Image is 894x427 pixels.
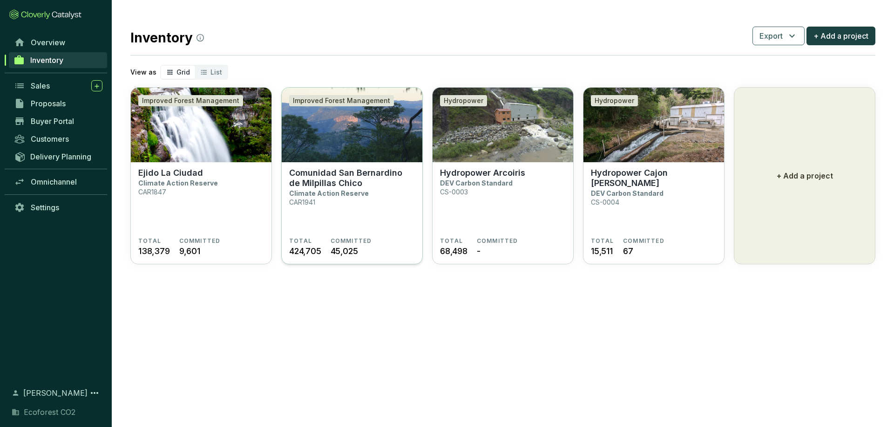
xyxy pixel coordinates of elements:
[30,152,91,161] span: Delivery Planning
[440,179,513,187] p: DEV Carbon Standard
[31,134,69,144] span: Customers
[289,237,312,245] span: TOTAL
[432,87,574,264] a: Hydropower ArcoirisHydropowerHydropower ArcoirisDEV Carbon StandardCS-0003TOTAL68,498COMMITTED-
[433,88,573,162] img: Hydropower Arcoiris
[813,30,868,41] span: + Add a project
[138,179,218,187] p: Climate Action Reserve
[777,170,833,181] p: + Add a project
[131,88,271,162] img: Ejido La Ciudad
[31,177,77,186] span: Omnichannel
[179,237,221,245] span: COMMITTED
[440,237,463,245] span: TOTAL
[9,174,107,190] a: Omnichannel
[440,188,468,196] p: CS-0003
[591,198,619,206] p: CS-0004
[23,387,88,399] span: [PERSON_NAME]
[591,237,614,245] span: TOTAL
[752,27,805,45] button: Export
[623,245,633,257] span: 67
[138,95,243,106] div: Improved Forest Management
[179,245,200,257] span: 9,601
[281,87,423,264] a: Comunidad San Bernardino de Milpillas ChicoImproved Forest ManagementComunidad San Bernardino de ...
[9,131,107,147] a: Customers
[583,88,724,162] img: Hydropower Cajon de Peña
[440,95,487,106] div: Hydropower
[30,55,63,65] span: Inventory
[24,406,75,418] span: Ecoforest CO2
[289,168,415,188] p: Comunidad San Bernardino de Milpillas Chico
[477,237,518,245] span: COMMITTED
[583,87,725,264] a: Hydropower Cajon de PeñaHydropowerHydropower Cajon [PERSON_NAME]DEV Carbon StandardCS-0004TOTAL15...
[806,27,875,45] button: + Add a project
[440,168,525,178] p: Hydropower Arcoiris
[138,188,166,196] p: CAR1847
[591,189,664,197] p: DEV Carbon Standard
[9,78,107,94] a: Sales
[289,198,315,206] p: CAR1941
[734,87,875,264] button: + Add a project
[9,200,107,215] a: Settings
[31,203,59,212] span: Settings
[282,88,422,162] img: Comunidad San Bernardino de Milpillas Chico
[31,117,74,126] span: Buyer Portal
[31,81,50,90] span: Sales
[138,237,161,245] span: TOTAL
[130,28,204,48] h2: Inventory
[331,245,358,257] span: 45,025
[9,34,107,50] a: Overview
[130,68,156,77] p: View as
[138,245,170,257] span: 138,379
[176,68,190,76] span: Grid
[623,237,664,245] span: COMMITTED
[9,149,107,164] a: Delivery Planning
[759,30,783,41] span: Export
[138,168,203,178] p: Ejido La Ciudad
[31,99,66,108] span: Proposals
[331,237,372,245] span: COMMITTED
[289,189,369,197] p: Climate Action Reserve
[477,245,481,257] span: -
[591,168,717,188] p: Hydropower Cajon [PERSON_NAME]
[31,38,65,47] span: Overview
[591,245,613,257] span: 15,511
[9,52,107,68] a: Inventory
[289,95,394,106] div: Improved Forest Management
[160,65,228,80] div: segmented control
[130,87,272,264] a: Ejido La CiudadImproved Forest ManagementEjido La CiudadClimate Action ReserveCAR1847TOTAL138,379...
[9,113,107,129] a: Buyer Portal
[9,96,107,111] a: Proposals
[440,245,467,257] span: 68,498
[591,95,638,106] div: Hydropower
[289,245,321,257] span: 424,705
[210,68,222,76] span: List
